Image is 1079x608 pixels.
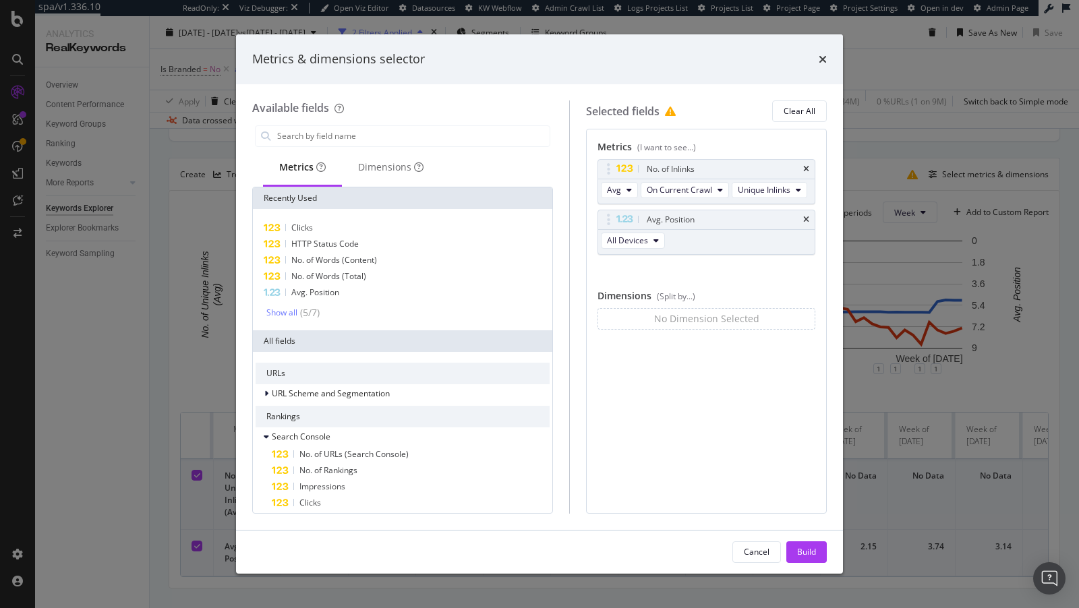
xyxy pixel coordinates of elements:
[279,160,326,174] div: Metrics
[657,291,695,302] div: (Split by...)
[586,100,681,122] div: Selected fields
[256,406,550,427] div: Rankings
[738,184,790,195] span: Unique Inlinks
[291,254,377,266] span: No. of Words (Content)
[786,541,827,563] button: Build
[641,182,729,198] button: On Current Crawl
[291,238,359,249] span: HTTP Status Code
[276,126,550,146] input: Search by field name
[732,182,807,198] button: Unique Inlinks
[297,306,320,320] div: ( 5 / 7 )
[597,140,815,159] div: Metrics
[272,431,330,442] span: Search Console
[291,286,339,298] span: Avg. Position
[266,308,297,317] div: Show all
[601,182,638,198] button: Avg
[647,213,695,226] div: Avg. Position
[607,235,648,246] span: All Devices
[597,289,815,308] div: Dimensions
[797,546,816,557] div: Build
[252,100,329,115] div: Available fields
[654,312,759,326] div: No Dimension Selected
[772,100,827,122] button: Clear All
[607,184,621,195] span: Avg
[647,162,695,176] div: No. of Inlinks
[803,165,809,173] div: times
[299,464,357,476] span: No. of Rankings
[272,388,390,399] span: URL Scheme and Segmentation
[647,184,712,195] span: On Current Crawl
[253,187,552,209] div: Recently Used
[291,222,313,233] span: Clicks
[299,497,321,508] span: Clicks
[601,233,665,249] button: All Devices
[358,160,424,174] div: Dimensions
[256,363,550,384] div: URLs
[819,51,827,68] div: times
[803,216,809,224] div: times
[597,210,815,255] div: Avg. PositiontimesAll Devices
[744,546,769,557] div: Cancel
[732,541,781,563] button: Cancel
[253,330,552,352] div: All fields
[236,34,843,574] div: modal
[252,51,425,68] div: Metrics & dimensions selector
[291,270,366,282] span: No. of Words (Total)
[1033,562,1066,595] div: Open Intercom Messenger
[784,105,815,117] div: Clear All
[299,481,345,492] span: Impressions
[299,448,409,460] span: No. of URLs (Search Console)
[637,142,696,153] div: (I want to see...)
[597,159,815,204] div: No. of InlinkstimesAvgOn Current CrawlUnique Inlinks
